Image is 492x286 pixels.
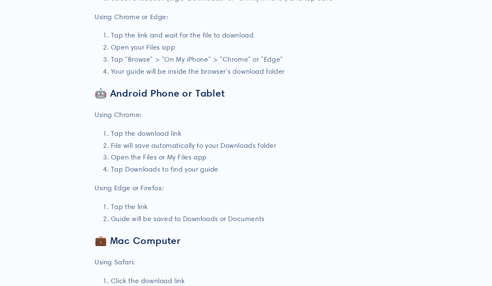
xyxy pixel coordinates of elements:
[95,256,397,269] p: Using Safari:
[103,66,397,78] li: Your guide will be inside the browser's download folder
[103,213,397,225] li: Guide will be saved to Downloads or Documents
[103,128,397,140] li: Tap the download link
[103,201,397,213] li: Tap the link
[103,152,397,164] li: Open the Files or My Files app
[103,30,397,42] li: Tap the link and wait for the file to download
[95,109,397,121] p: Using Chrome:
[103,42,397,54] li: Open your Files app
[95,87,397,99] h3: 🤖 Android Phone or Tablet
[95,235,397,247] h3: 💼 Mac Computer
[95,182,397,194] p: Using Edge or Firefox:
[103,140,397,152] li: File will save automatically to your Downloads folder
[103,54,397,66] li: Tap "Browse" > "On My iPhone" > "Chrome" or "Edge"
[95,11,397,23] p: Using Chrome or Edge:
[103,164,397,176] li: Tap Downloads to find your guide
